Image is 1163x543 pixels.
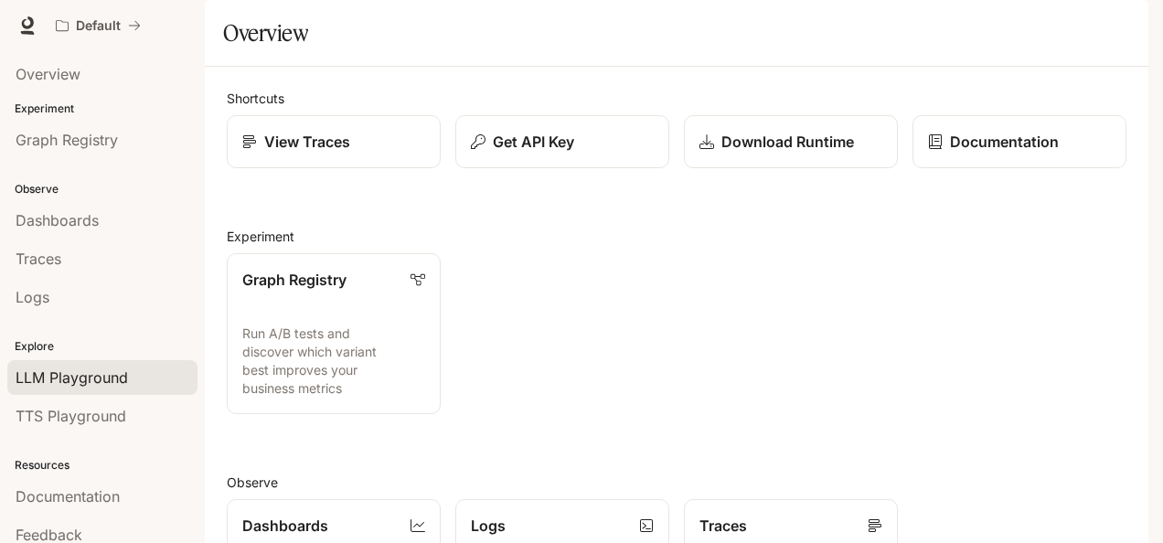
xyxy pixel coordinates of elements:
p: Dashboards [242,515,328,537]
p: Run A/B tests and discover which variant best improves your business metrics [242,325,425,398]
p: Logs [471,515,506,537]
p: Traces [699,515,747,537]
p: View Traces [264,131,350,153]
p: Download Runtime [721,131,854,153]
a: Graph RegistryRun A/B tests and discover which variant best improves your business metrics [227,253,441,414]
p: Get API Key [493,131,574,153]
p: Documentation [950,131,1059,153]
button: Get API Key [455,115,669,168]
h2: Shortcuts [227,89,1126,108]
button: All workspaces [48,7,149,44]
p: Graph Registry [242,269,347,291]
p: Default [76,18,121,34]
h1: Overview [223,15,308,51]
h2: Observe [227,473,1126,492]
a: Documentation [912,115,1126,168]
a: View Traces [227,115,441,168]
h2: Experiment [227,227,1126,246]
a: Download Runtime [684,115,898,168]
